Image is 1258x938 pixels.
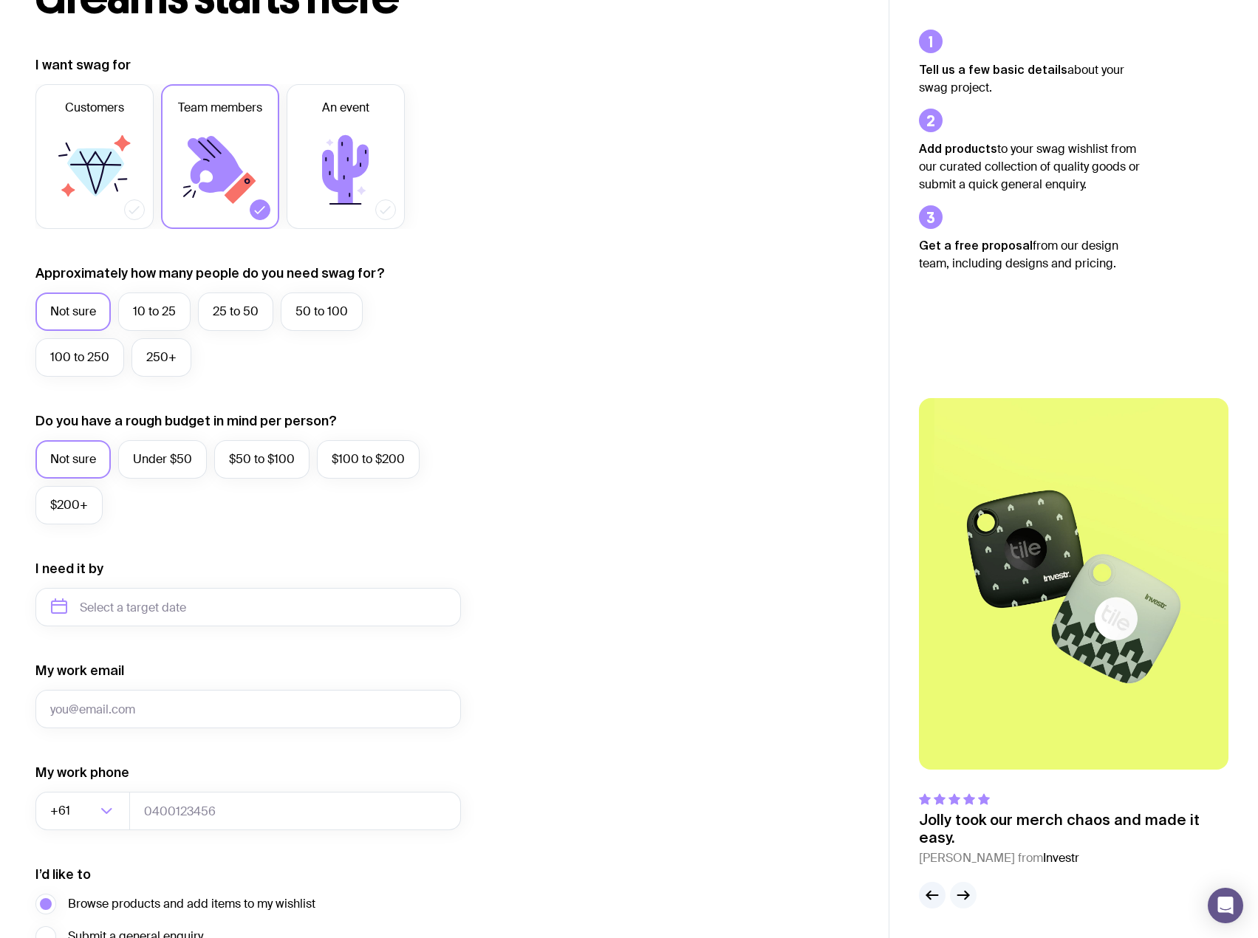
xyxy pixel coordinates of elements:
label: Do you have a rough budget in mind per person? [35,412,337,430]
strong: Add products [919,142,997,155]
label: I need it by [35,560,103,578]
label: Not sure [35,292,111,331]
div: Search for option [35,792,130,830]
p: to your swag wishlist from our curated collection of quality goods or submit a quick general enqu... [919,140,1141,194]
strong: Get a free proposal [919,239,1033,252]
span: An event [322,99,369,117]
input: Search for option [73,792,96,830]
label: My work email [35,662,124,679]
label: I want swag for [35,56,131,74]
label: I’d like to [35,866,91,883]
p: Jolly took our merch chaos and made it easy. [919,811,1228,846]
p: from our design team, including designs and pricing. [919,236,1141,273]
input: Select a target date [35,588,461,626]
label: $200+ [35,486,103,524]
input: 0400123456 [129,792,461,830]
p: about your swag project. [919,61,1141,97]
span: +61 [50,792,73,830]
label: 50 to 100 [281,292,363,331]
span: Investr [1043,850,1079,866]
strong: Tell us a few basic details [919,63,1067,76]
label: My work phone [35,764,129,781]
label: Under $50 [118,440,207,479]
label: $100 to $200 [317,440,420,479]
label: $50 to $100 [214,440,310,479]
label: 25 to 50 [198,292,273,331]
input: you@email.com [35,690,461,728]
div: Open Intercom Messenger [1208,888,1243,923]
label: 10 to 25 [118,292,191,331]
cite: [PERSON_NAME] from [919,849,1228,867]
label: 250+ [131,338,191,377]
span: Browse products and add items to my wishlist [68,895,315,913]
label: 100 to 250 [35,338,124,377]
label: Approximately how many people do you need swag for? [35,264,385,282]
span: Team members [178,99,262,117]
span: Customers [65,99,124,117]
label: Not sure [35,440,111,479]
